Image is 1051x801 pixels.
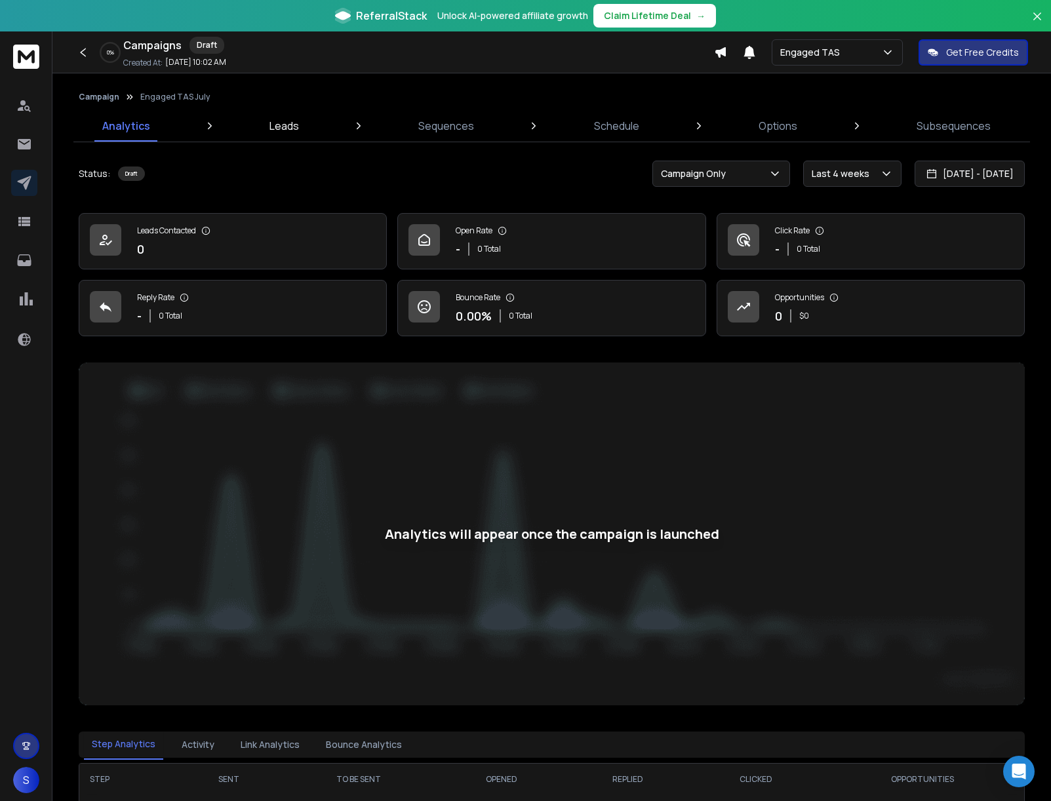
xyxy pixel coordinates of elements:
[456,292,500,303] p: Bounce Rate
[397,280,705,336] a: Bounce Rate0.00%0 Total
[1003,756,1035,787] div: Open Intercom Messenger
[565,764,690,795] th: REPLIED
[797,244,820,254] p: 0 Total
[909,110,999,142] a: Subsequences
[137,307,142,325] p: -
[759,118,797,134] p: Options
[1029,8,1046,39] button: Close banner
[385,525,719,543] div: Analytics will appear once the campaign is launched
[917,118,991,134] p: Subsequences
[780,46,845,59] p: Engaged TAS
[79,362,1025,705] img: No Data
[775,307,782,325] p: 0
[437,9,588,22] p: Unlock AI-powered affiliate growth
[717,213,1025,269] a: Click Rate-0 Total
[140,92,210,102] p: Engaged TAS July
[107,49,114,56] p: 0 %
[79,213,387,269] a: Leads Contacted0
[456,307,492,325] p: 0.00 %
[477,244,501,254] p: 0 Total
[775,292,824,303] p: Opportunities
[593,4,716,28] button: Claim Lifetime Deal→
[137,240,144,258] p: 0
[775,225,810,236] p: Click Rate
[318,730,410,759] button: Bounce Analytics
[279,764,438,795] th: TO BE SENT
[262,110,307,142] a: Leads
[269,118,299,134] p: Leads
[456,225,492,236] p: Open Rate
[137,225,196,236] p: Leads Contacted
[751,110,805,142] a: Options
[174,730,222,759] button: Activity
[94,110,158,142] a: Analytics
[397,213,705,269] a: Open Rate-0 Total
[915,161,1025,187] button: [DATE] - [DATE]
[84,730,163,760] button: Step Analytics
[102,118,150,134] p: Analytics
[178,764,279,795] th: SENT
[919,39,1028,66] button: Get Free Credits
[137,292,174,303] p: Reply Rate
[438,764,565,795] th: OPENED
[123,58,163,68] p: Created At:
[233,730,307,759] button: Link Analytics
[799,311,809,321] p: $ 0
[946,46,1019,59] p: Get Free Credits
[79,280,387,336] a: Reply Rate-0 Total
[812,167,875,180] p: Last 4 weeks
[159,311,182,321] p: 0 Total
[775,240,780,258] p: -
[123,37,182,53] h1: Campaigns
[13,767,39,793] button: S
[356,8,427,24] span: ReferralStack
[79,92,119,102] button: Campaign
[118,166,145,181] div: Draft
[509,311,532,321] p: 0 Total
[717,280,1025,336] a: Opportunities0$0
[79,167,110,180] p: Status:
[690,764,821,795] th: CLICKED
[696,9,705,22] span: →
[79,764,178,795] th: STEP
[189,37,224,54] div: Draft
[661,167,731,180] p: Campaign Only
[456,240,460,258] p: -
[586,110,647,142] a: Schedule
[165,57,226,68] p: [DATE] 10:02 AM
[418,118,474,134] p: Sequences
[410,110,482,142] a: Sequences
[594,118,639,134] p: Schedule
[821,764,1024,795] th: OPPORTUNITIES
